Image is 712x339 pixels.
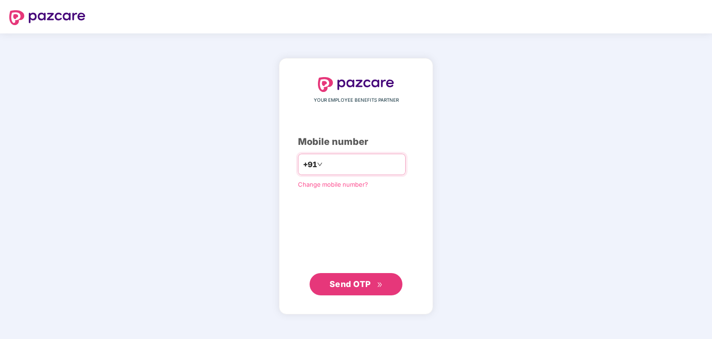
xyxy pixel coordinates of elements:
[298,135,414,149] div: Mobile number
[298,181,368,188] a: Change mobile number?
[9,10,85,25] img: logo
[310,273,402,295] button: Send OTPdouble-right
[314,97,399,104] span: YOUR EMPLOYEE BENEFITS PARTNER
[317,162,323,167] span: down
[330,279,371,289] span: Send OTP
[318,77,394,92] img: logo
[303,159,317,170] span: +91
[377,282,383,288] span: double-right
